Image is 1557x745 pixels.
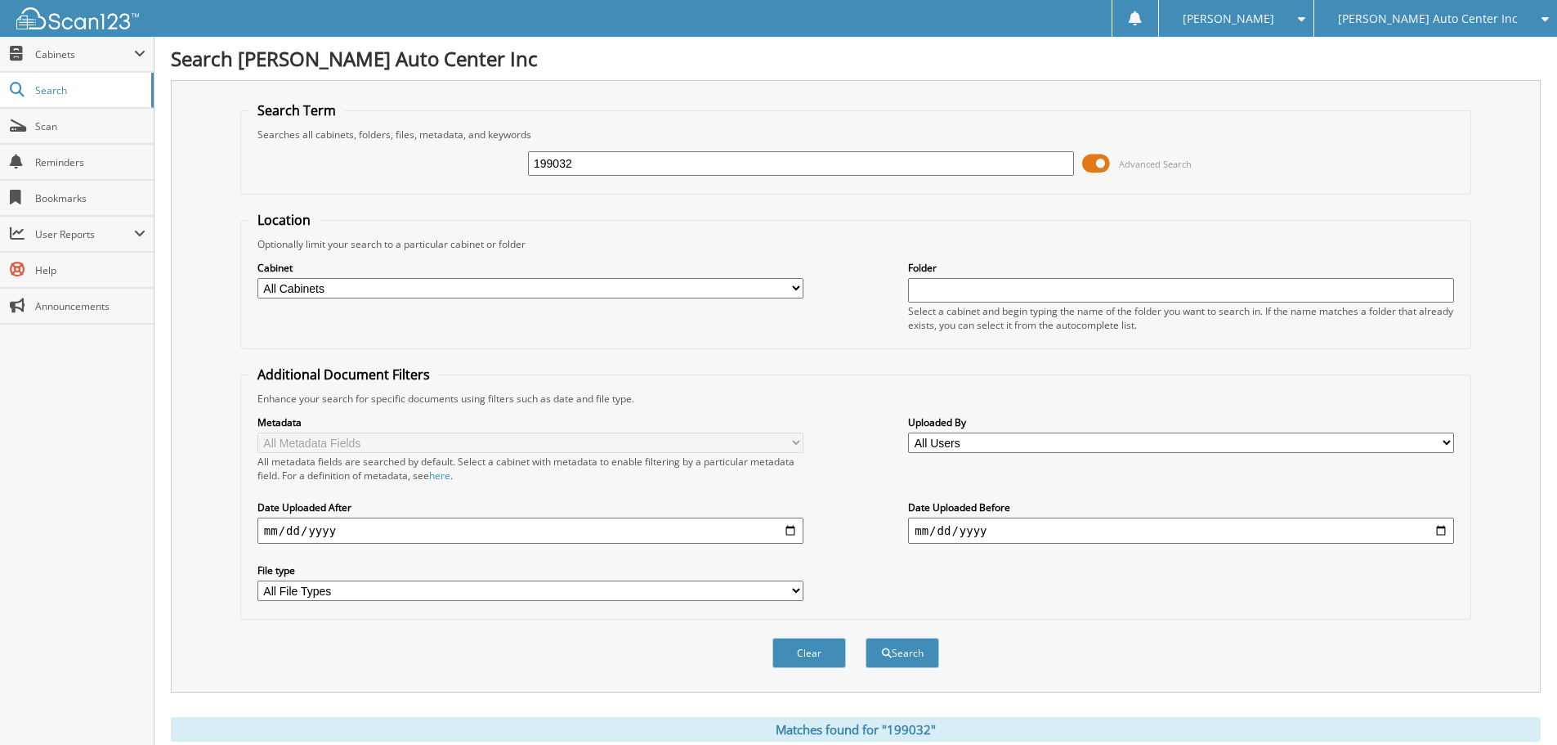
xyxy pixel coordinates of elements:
[35,83,143,97] span: Search
[35,227,134,241] span: User Reports
[1183,14,1274,24] span: [PERSON_NAME]
[16,7,139,29] img: scan123-logo-white.svg
[257,518,803,544] input: start
[35,263,145,277] span: Help
[908,415,1454,429] label: Uploaded By
[429,469,450,482] a: here
[249,237,1462,251] div: Optionally limit your search to a particular cabinet or folder
[35,191,145,205] span: Bookmarks
[35,155,145,169] span: Reminders
[257,500,803,514] label: Date Uploaded After
[908,500,1454,514] label: Date Uploaded Before
[257,415,803,429] label: Metadata
[249,211,319,229] legend: Location
[249,366,438,384] legend: Additional Document Filters
[171,717,1541,742] div: Matches found for "199032"
[1338,14,1518,24] span: [PERSON_NAME] Auto Center Inc
[249,392,1462,406] div: Enhance your search for specific documents using filters such as date and file type.
[772,638,846,668] button: Clear
[249,128,1462,141] div: Searches all cabinets, folders, files, metadata, and keywords
[908,518,1454,544] input: end
[35,47,134,61] span: Cabinets
[257,563,803,577] label: File type
[1119,158,1192,170] span: Advanced Search
[35,119,145,133] span: Scan
[866,638,939,668] button: Search
[249,101,344,119] legend: Search Term
[908,304,1454,332] div: Select a cabinet and begin typing the name of the folder you want to search in. If the name match...
[257,455,803,482] div: All metadata fields are searched by default. Select a cabinet with metadata to enable filtering b...
[171,45,1541,72] h1: Search [PERSON_NAME] Auto Center Inc
[257,261,803,275] label: Cabinet
[908,261,1454,275] label: Folder
[35,299,145,313] span: Announcements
